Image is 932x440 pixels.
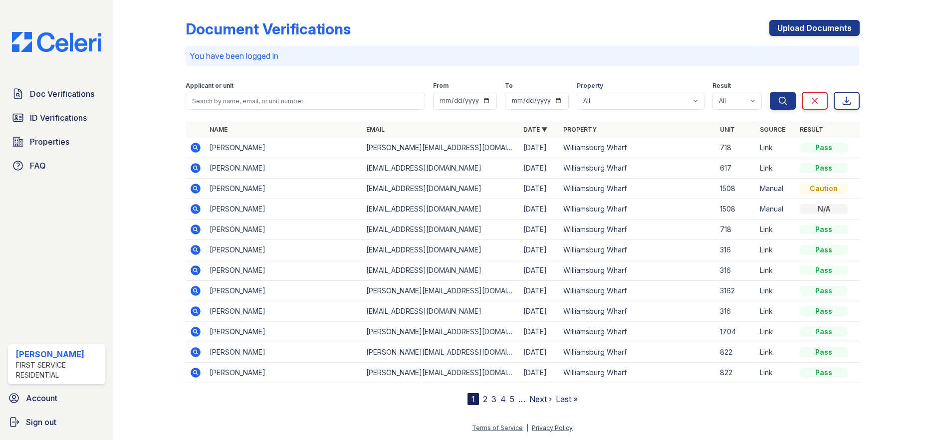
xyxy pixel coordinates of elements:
td: 1704 [716,322,756,342]
td: [EMAIL_ADDRESS][DOMAIN_NAME] [362,240,519,260]
td: [PERSON_NAME] [206,301,363,322]
td: Williamsburg Wharf [559,240,716,260]
span: Properties [30,136,69,148]
td: 1508 [716,199,756,220]
td: 316 [716,260,756,281]
div: Pass [800,265,848,275]
td: Link [756,240,796,260]
a: Sign out [4,412,109,432]
td: Williamsburg Wharf [559,179,716,199]
td: Williamsburg Wharf [559,322,716,342]
td: [EMAIL_ADDRESS][DOMAIN_NAME] [362,158,519,179]
td: [PERSON_NAME] [206,260,363,281]
td: [DATE] [519,363,559,383]
td: [PERSON_NAME] [206,322,363,342]
td: [EMAIL_ADDRESS][DOMAIN_NAME] [362,301,519,322]
div: [PERSON_NAME] [16,348,101,360]
td: [DATE] [519,179,559,199]
td: Link [756,260,796,281]
td: [PERSON_NAME] [206,138,363,158]
td: [EMAIL_ADDRESS][DOMAIN_NAME] [362,260,519,281]
td: 718 [716,220,756,240]
td: Williamsburg Wharf [559,220,716,240]
input: Search by name, email, or unit number [186,92,426,110]
td: [PERSON_NAME][EMAIL_ADDRESS][DOMAIN_NAME] [362,342,519,363]
td: 3162 [716,281,756,301]
td: Link [756,158,796,179]
td: [PERSON_NAME] [206,199,363,220]
td: Williamsburg Wharf [559,301,716,322]
td: [DATE] [519,158,559,179]
td: 617 [716,158,756,179]
td: [PERSON_NAME][EMAIL_ADDRESS][DOMAIN_NAME] [362,322,519,342]
label: Result [712,82,731,90]
td: Link [756,281,796,301]
span: FAQ [30,160,46,172]
a: ID Verifications [8,108,105,128]
a: Result [800,126,823,133]
td: [PERSON_NAME][EMAIL_ADDRESS][DOMAIN_NAME] [362,281,519,301]
div: 1 [467,393,479,405]
div: Caution [800,184,848,194]
td: Williamsburg Wharf [559,138,716,158]
span: Sign out [26,416,56,428]
a: Account [4,388,109,408]
td: [PERSON_NAME][EMAIL_ADDRESS][DOMAIN_NAME] [362,363,519,383]
td: Williamsburg Wharf [559,342,716,363]
div: Pass [800,306,848,316]
td: [EMAIL_ADDRESS][DOMAIN_NAME] [362,199,519,220]
td: [DATE] [519,301,559,322]
td: [PERSON_NAME] [206,158,363,179]
label: Property [577,82,603,90]
td: Williamsburg Wharf [559,260,716,281]
td: [PERSON_NAME] [206,342,363,363]
div: Pass [800,347,848,357]
div: Pass [800,245,848,255]
td: [PERSON_NAME] [206,240,363,260]
td: Link [756,322,796,342]
td: Williamsburg Wharf [559,199,716,220]
td: Link [756,301,796,322]
td: [DATE] [519,220,559,240]
td: Link [756,220,796,240]
a: Properties [8,132,105,152]
a: 2 [483,394,487,404]
td: [PERSON_NAME] [206,363,363,383]
a: Last » [556,394,578,404]
td: [DATE] [519,199,559,220]
td: [DATE] [519,240,559,260]
td: Williamsburg Wharf [559,281,716,301]
td: 822 [716,342,756,363]
iframe: chat widget [890,400,922,430]
a: Privacy Policy [532,424,573,432]
td: Link [756,138,796,158]
a: Source [760,126,785,133]
label: From [433,82,449,90]
td: [EMAIL_ADDRESS][DOMAIN_NAME] [362,179,519,199]
td: [EMAIL_ADDRESS][DOMAIN_NAME] [362,220,519,240]
a: Email [366,126,385,133]
div: Pass [800,327,848,337]
a: Terms of Service [472,424,523,432]
td: Link [756,363,796,383]
div: First Service Residential [16,360,101,380]
div: Pass [800,286,848,296]
div: | [526,424,528,432]
a: Name [210,126,228,133]
a: Upload Documents [769,20,860,36]
td: Manual [756,179,796,199]
div: Pass [800,163,848,173]
td: [PERSON_NAME] [206,179,363,199]
label: To [505,82,513,90]
td: [DATE] [519,281,559,301]
td: Williamsburg Wharf [559,363,716,383]
td: [DATE] [519,260,559,281]
td: [PERSON_NAME] [206,220,363,240]
td: 316 [716,301,756,322]
td: 718 [716,138,756,158]
span: … [518,393,525,405]
p: You have been logged in [190,50,856,62]
div: Pass [800,224,848,234]
img: CE_Logo_Blue-a8612792a0a2168367f1c8372b55b34899dd931a85d93a1a3d3e32e68fde9ad4.png [4,32,109,52]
